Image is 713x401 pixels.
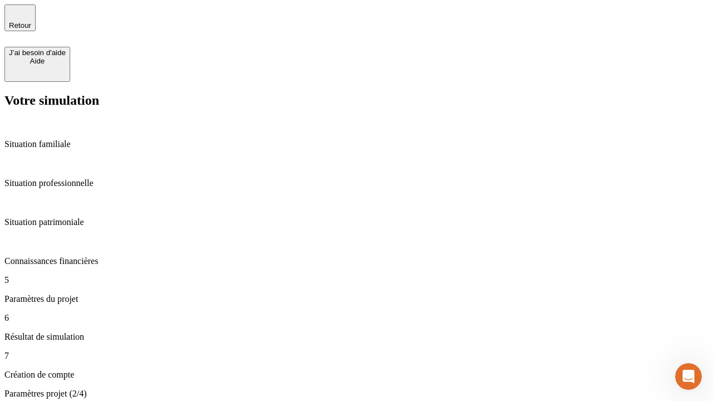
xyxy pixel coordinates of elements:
div: J’ai besoin d'aide [9,48,66,57]
button: J’ai besoin d'aideAide [4,47,70,82]
p: Situation professionnelle [4,178,709,188]
p: Connaissances financières [4,256,709,266]
p: 6 [4,313,709,323]
span: Retour [9,21,31,30]
p: Paramètres projet (2/4) [4,389,709,399]
p: Création de compte [4,370,709,380]
p: Situation familiale [4,139,709,149]
p: 7 [4,351,709,361]
p: 5 [4,275,709,285]
p: Résultat de simulation [4,332,709,342]
p: Situation patrimoniale [4,217,709,227]
iframe: Intercom live chat [675,363,702,390]
p: Paramètres du projet [4,294,709,304]
button: Retour [4,4,36,31]
h2: Votre simulation [4,93,709,108]
div: Aide [9,57,66,65]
